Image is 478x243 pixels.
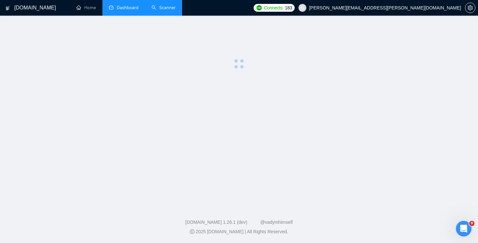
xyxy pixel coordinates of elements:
[185,220,247,225] a: [DOMAIN_NAME] 1.26.1 (dev)
[264,4,284,11] span: Connects:
[76,5,96,10] a: homeHome
[190,229,194,234] span: copyright
[469,221,474,226] span: 9
[117,5,139,10] span: Dashboard
[285,4,292,11] span: 183
[300,6,305,10] span: user
[257,5,262,10] img: upwork-logo.png
[465,3,475,13] button: setting
[6,3,10,13] img: logo
[456,221,471,236] iframe: Intercom live chat
[5,228,473,235] div: 2025 [DOMAIN_NAME] | All Rights Reserved.
[109,5,113,10] span: dashboard
[260,220,293,225] a: @vadymhimself
[465,5,475,10] a: setting
[152,5,176,10] a: searchScanner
